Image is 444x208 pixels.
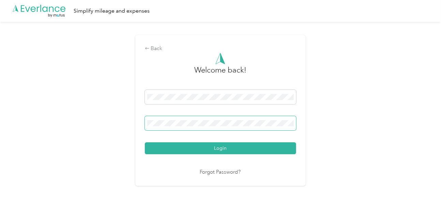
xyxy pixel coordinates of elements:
div: Simplify mileage and expenses [74,7,150,15]
div: Back [145,45,296,53]
iframe: Everlance-gr Chat Button Frame [406,170,444,208]
h3: greeting [194,64,246,83]
a: Forgot Password? [200,169,241,176]
button: Login [145,142,296,154]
